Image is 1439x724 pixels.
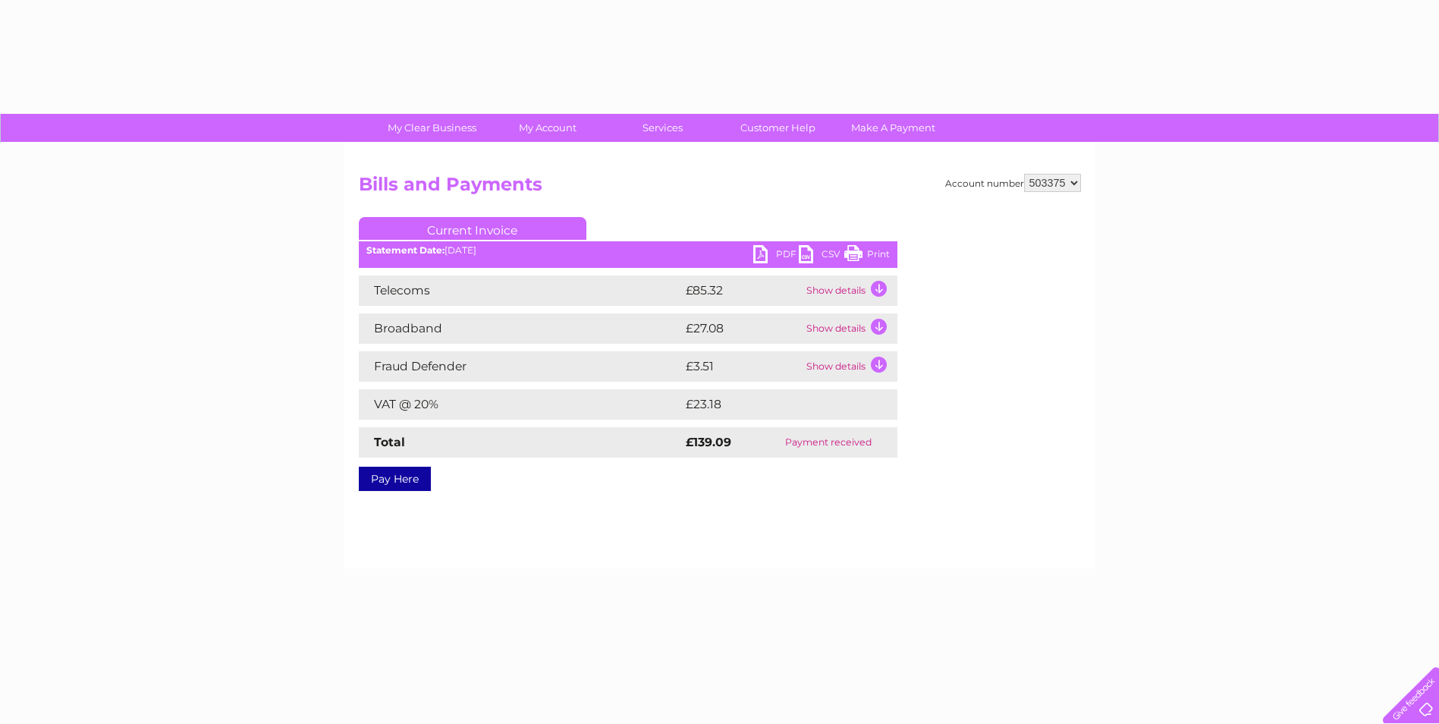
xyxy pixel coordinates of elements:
[359,351,682,382] td: Fraud Defender
[844,245,890,267] a: Print
[715,114,840,142] a: Customer Help
[945,174,1081,192] div: Account number
[359,174,1081,203] h2: Bills and Payments
[359,217,586,240] a: Current Invoice
[359,275,682,306] td: Telecoms
[682,313,803,344] td: £27.08
[759,427,897,458] td: Payment received
[803,313,897,344] td: Show details
[799,245,844,267] a: CSV
[485,114,610,142] a: My Account
[366,244,445,256] b: Statement Date:
[831,114,956,142] a: Make A Payment
[359,467,431,491] a: Pay Here
[369,114,495,142] a: My Clear Business
[359,389,682,420] td: VAT @ 20%
[682,275,803,306] td: £85.32
[359,313,682,344] td: Broadband
[753,245,799,267] a: PDF
[682,351,803,382] td: £3.51
[359,245,897,256] div: [DATE]
[600,114,725,142] a: Services
[686,435,731,449] strong: £139.09
[803,351,897,382] td: Show details
[803,275,897,306] td: Show details
[374,435,405,449] strong: Total
[682,389,866,420] td: £23.18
